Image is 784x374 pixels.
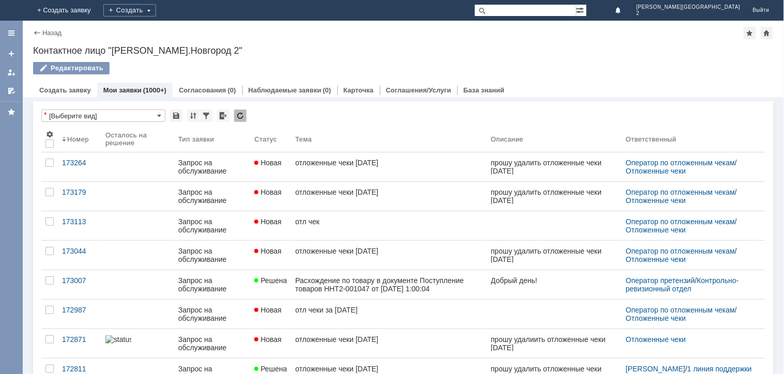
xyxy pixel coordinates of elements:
[295,217,483,226] div: отл чек
[178,247,246,263] div: Запрос на обслуживание
[626,217,735,226] a: Оператор по отложенным чекам
[62,335,97,344] div: 172871
[626,276,739,293] a: Контрольно-ревизионный отдел
[33,45,774,56] div: Контактное лицо "[PERSON_NAME].Новгород 2"
[178,217,246,234] div: Запрос на обслуживание
[250,241,291,270] a: Новая
[45,130,54,138] span: Настройки
[626,255,686,263] a: Отложенные чеки
[170,110,182,122] div: Сохранить вид
[295,335,483,344] div: отложенные чеки [DATE]
[295,135,312,143] div: Тема
[39,86,91,94] a: Создать заявку
[761,27,773,39] div: Сделать домашней страницей
[101,329,174,358] a: statusbar-0 (1).png
[62,159,97,167] div: 173264
[295,306,483,314] div: отл чеки за [DATE]
[291,182,487,211] a: отложенные чеки [DATE]
[464,86,504,94] a: База знаний
[622,126,757,152] th: Ответственный
[174,300,250,329] a: Запрос на обслуживание
[143,86,166,94] div: (1000+)
[323,86,331,94] div: (0)
[291,300,487,329] a: отл чеки за [DATE]
[626,188,735,196] a: Оператор по отложенным чекам
[295,188,483,196] div: отложенные чеки [DATE]
[58,126,101,152] th: Номер
[178,335,246,352] div: Запрос на обслуживание
[200,110,212,122] div: Фильтрация...
[626,196,686,205] a: Отложенные чеки
[291,126,487,152] th: Тема
[254,306,282,314] span: Новая
[295,159,483,167] div: отложенные чеки [DATE]
[626,159,735,167] a: Оператор по отложенным чекам
[250,211,291,240] a: Новая
[217,110,229,122] div: Экспорт списка
[58,241,101,270] a: 173044
[58,270,101,299] a: 173007
[344,86,374,94] a: Карточка
[254,365,287,373] span: Решена
[291,270,487,299] a: Расхождение по товару в документе Поступление товаров ННТ2-001047 от [DATE] 1:00:04
[576,5,587,14] span: Расширенный поиск
[3,64,20,81] a: Мои заявки
[105,335,131,344] img: statusbar-0 (1).png
[58,300,101,329] a: 172987
[254,188,282,196] span: Новая
[58,152,101,181] a: 173264
[3,45,20,62] a: Создать заявку
[491,135,524,143] div: Описание
[295,365,483,373] div: отложенные чеки [DATE]
[62,247,97,255] div: 173044
[637,4,741,10] span: [PERSON_NAME][GEOGRAPHIC_DATA]
[254,159,282,167] span: Новая
[174,211,250,240] a: Запрос на обслуживание
[291,329,487,358] a: отложенные чеки [DATE]
[58,329,101,358] a: 172871
[67,135,89,143] div: Номер
[626,365,685,373] a: [PERSON_NAME]
[626,159,753,175] div: /
[105,131,162,147] div: Осталось на решение
[103,86,142,94] a: Мои заявки
[178,306,246,322] div: Запрос на обслуживание
[62,306,97,314] div: 172987
[626,314,686,322] a: Отложенные чеки
[250,270,291,299] a: Решена
[174,270,250,299] a: Запрос на обслуживание
[103,4,156,17] div: Создать
[626,306,753,322] div: /
[174,182,250,211] a: Запрос на обслуживание
[254,135,276,143] div: Статус
[62,365,97,373] div: 172811
[178,159,246,175] div: Запрос на обслуживание
[174,152,250,181] a: Запрос на обслуживание
[178,135,214,143] div: Тип заявки
[291,211,487,240] a: отл чек
[62,188,97,196] div: 173179
[250,126,291,152] th: Статус
[101,126,174,152] th: Осталось на решение
[228,86,236,94] div: (0)
[637,10,741,17] span: 2
[178,188,246,205] div: Запрос на обслуживание
[626,276,695,285] a: Оператор претензий
[744,27,756,39] div: Добавить в избранное
[254,217,282,226] span: Новая
[254,247,282,255] span: Новая
[626,247,735,255] a: Оператор по отложенным чекам
[62,276,97,285] div: 173007
[174,241,250,270] a: Запрос на обслуживание
[58,211,101,240] a: 173113
[254,335,282,344] span: Новая
[626,335,686,344] a: Отложенные чеки
[291,152,487,181] a: отложенные чеки [DATE]
[58,182,101,211] a: 173179
[44,111,47,118] div: Настройки списка отличаются от сохраненных в виде
[626,306,735,314] a: Оператор по отложенным чекам
[250,182,291,211] a: Новая
[626,167,686,175] a: Отложенные чеки
[250,300,291,329] a: Новая
[174,329,250,358] a: Запрос на обслуживание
